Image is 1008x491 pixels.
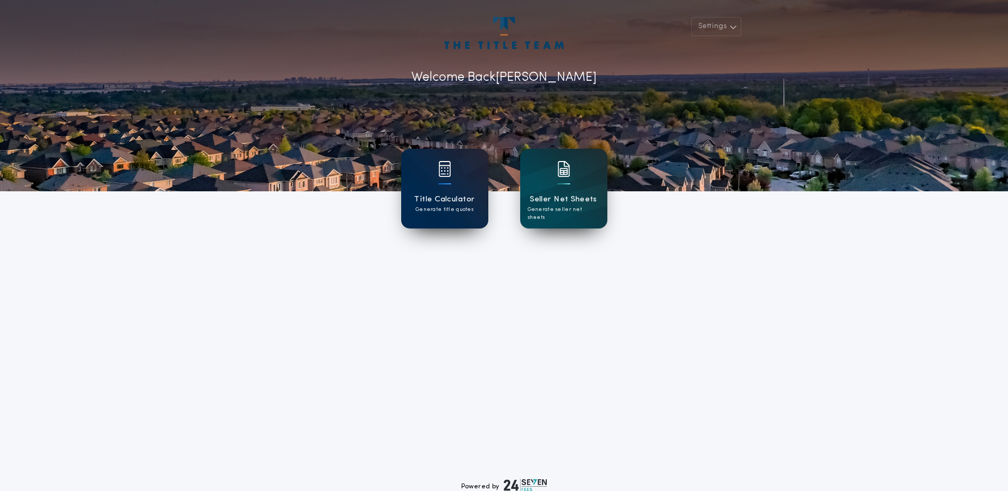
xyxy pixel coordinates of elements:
[557,161,570,177] img: card icon
[528,206,600,222] p: Generate seller net sheets
[438,161,451,177] img: card icon
[416,206,473,214] p: Generate title quotes
[691,17,741,36] button: Settings
[444,17,563,49] img: account-logo
[414,193,475,206] h1: Title Calculator
[520,149,607,228] a: card iconSeller Net SheetsGenerate seller net sheets
[411,68,597,87] p: Welcome Back [PERSON_NAME]
[401,149,488,228] a: card iconTitle CalculatorGenerate title quotes
[530,193,597,206] h1: Seller Net Sheets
